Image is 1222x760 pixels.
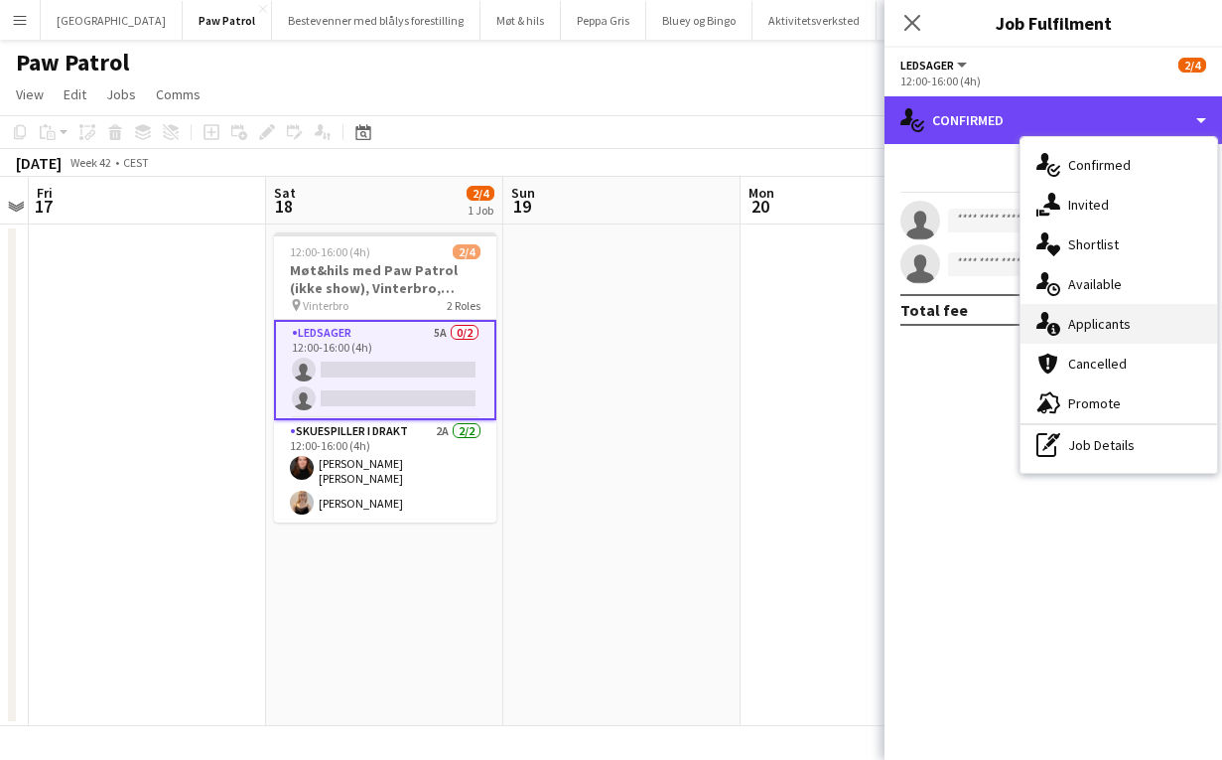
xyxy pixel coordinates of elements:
span: 19 [508,195,535,218]
span: Sat [274,184,296,202]
span: 17 [34,195,53,218]
div: Shortlist [1020,225,1217,264]
span: 2/4 [453,244,480,259]
button: Bestevenner med blålys forestilling [272,1,480,40]
div: CEST [123,155,149,170]
a: Comms [148,81,208,107]
div: Promote [1020,383,1217,423]
div: Available [1020,264,1217,304]
span: View [16,85,44,103]
app-card-role: Skuespiller i drakt2A2/212:00-16:00 (4h)[PERSON_NAME] [PERSON_NAME][PERSON_NAME] [274,420,496,523]
div: Total fee [900,300,968,320]
div: Applicants [1020,304,1217,344]
div: Confirmed [884,96,1222,144]
div: [DATE] [16,153,62,173]
span: 20 [746,195,774,218]
div: Job Details [1020,425,1217,465]
span: 2/4 [467,186,494,201]
span: Mon [748,184,774,202]
a: Edit [56,81,94,107]
div: 1 Job [468,203,493,218]
span: Fri [37,184,53,202]
span: Edit [64,85,86,103]
button: Ledsager [900,58,970,73]
div: Cancelled [1020,344,1217,383]
span: 12:00-16:00 (4h) [290,244,370,259]
app-card-role: Ledsager5A0/212:00-16:00 (4h) [274,320,496,420]
button: Peppa Gris [561,1,646,40]
button: Aktivitetsverksted [752,1,877,40]
h3: Job Fulfilment [884,10,1222,36]
button: Paw Patrol [183,1,272,40]
span: Jobs [106,85,136,103]
button: Bluey og Bingo [646,1,752,40]
button: Møt & hils [480,1,561,40]
span: 18 [271,195,296,218]
button: Info [877,1,928,40]
span: Sun [511,184,535,202]
span: Ledsager [900,58,954,73]
h3: Møt&hils med Paw Patrol (ikke show), Vinterbro, lørdag 18. oktober [274,261,496,297]
span: 2/4 [1178,58,1206,73]
div: Invited [1020,185,1217,225]
span: Vinterbro [303,298,348,313]
div: 12:00-16:00 (4h) [900,74,1206,88]
a: Jobs [98,81,144,107]
span: Comms [156,85,201,103]
button: [GEOGRAPHIC_DATA] [41,1,183,40]
h1: Paw Patrol [16,48,129,77]
span: Week 42 [66,155,115,170]
app-job-card: 12:00-16:00 (4h)2/4Møt&hils med Paw Patrol (ikke show), Vinterbro, lørdag 18. oktober Vinterbro2 ... [274,232,496,523]
div: Confirmed [1020,145,1217,185]
a: View [8,81,52,107]
span: 2 Roles [447,298,480,313]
